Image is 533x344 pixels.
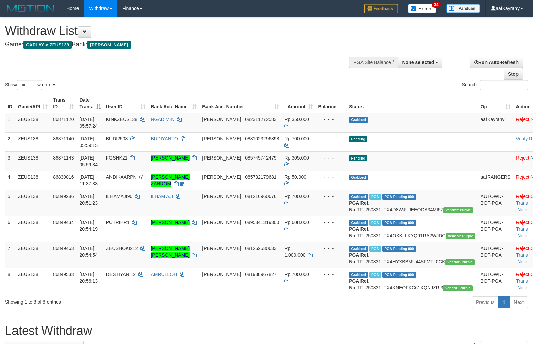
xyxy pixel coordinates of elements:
[148,94,199,113] th: Bank Acc. Name: activate to sort column ascending
[318,135,344,142] div: - - -
[202,174,241,180] span: [PERSON_NAME]
[106,194,133,199] span: ILHAMAJI90
[318,116,344,123] div: - - -
[516,174,529,180] a: Reject
[202,271,241,277] span: [PERSON_NAME]
[382,272,416,278] span: PGA Pending
[15,242,50,268] td: ZEUS138
[245,194,276,199] span: Copy 081216960676 to clipboard
[364,4,398,13] img: Feedback.jpg
[15,94,50,113] th: Game/API: activate to sort column ascending
[15,132,50,151] td: ZEUS138
[346,190,478,216] td: TF_250831_TX4D8WJUJEEODA34MI5Z
[106,271,136,277] span: DESTIYANI12
[15,171,50,190] td: ZEUS138
[5,3,56,13] img: MOTION_logo.png
[284,220,309,225] span: Rp 608.000
[284,271,309,277] span: Rp 700.000
[15,190,50,216] td: ZEUS138
[349,200,369,212] b: PGA Ref. No:
[151,117,174,122] a: NGADIMIN
[245,117,276,122] span: Copy 082311272583 to clipboard
[202,194,241,199] span: [PERSON_NAME]
[318,271,344,278] div: - - -
[284,117,309,122] span: Rp 350.000
[284,194,309,199] span: Rp 700.000
[516,194,529,199] a: Reject
[349,278,369,290] b: PGA Ref. No:
[478,242,513,268] td: AUTOWD-BOT-PGA
[517,259,527,264] a: Note
[315,94,346,113] th: Balance
[53,136,74,141] span: 86871140
[15,151,50,171] td: ZEUS138
[151,194,173,199] a: ILHAM AJI
[498,296,510,308] a: 1
[245,271,276,277] span: Copy 081938967827 to clipboard
[480,80,528,90] input: Search:
[245,174,276,180] span: Copy 085732179681 to clipboard
[53,117,74,122] span: 86871120
[79,117,98,129] span: [DATE] 05:57:24
[5,80,56,90] label: Show entries
[79,174,98,187] span: [DATE] 11:37:33
[79,220,98,232] span: [DATE] 20:54:19
[318,219,344,226] div: - - -
[349,194,368,200] span: Grabbed
[478,113,513,133] td: aafKayrany
[15,268,50,294] td: ZEUS138
[517,285,527,290] a: Note
[478,216,513,242] td: AUTOWD-BOT-PGA
[106,117,137,122] span: KINKZEUS138
[202,136,241,141] span: [PERSON_NAME]
[5,41,349,48] h4: Game: Bank:
[349,252,369,264] b: PGA Ref. No:
[478,171,513,190] td: aafRANGERS
[5,132,15,151] td: 2
[106,220,130,225] span: PUTRIHR1
[76,94,103,113] th: Date Trans.: activate to sort column descending
[199,94,282,113] th: Bank Acc. Number: activate to sort column ascending
[470,57,523,68] a: Run Auto-Refresh
[369,246,381,252] span: Marked by aafRornrotha
[318,193,344,200] div: - - -
[516,136,528,141] a: Verify
[478,94,513,113] th: Op: activate to sort column ascending
[5,171,15,190] td: 4
[408,4,436,13] img: Button%20Memo.svg
[151,136,178,141] a: BUDIYANTO
[443,285,472,291] span: Vendor URL: https://trx4.1velocity.biz
[284,174,306,180] span: Rp 50.000
[504,68,523,80] a: Stop
[79,246,98,258] span: [DATE] 20:54:54
[369,194,381,200] span: Marked by aafRornrotha
[349,226,369,238] b: PGA Ref. No:
[5,296,217,305] div: Showing 1 to 8 of 8 entries
[245,220,279,225] span: Copy 0895341319300 to clipboard
[5,94,15,113] th: ID
[443,207,473,213] span: Vendor URL: https://trx4.1velocity.biz
[79,136,98,148] span: [DATE] 05:59:15
[5,324,528,338] h1: Latest Withdraw
[284,155,309,161] span: Rp 305.000
[103,94,148,113] th: User ID: activate to sort column ascending
[516,220,529,225] a: Reject
[53,174,74,180] span: 86830016
[318,245,344,252] div: - - -
[509,296,528,308] a: Next
[245,246,276,251] span: Copy 081262530633 to clipboard
[349,220,368,226] span: Grabbed
[517,233,527,238] a: Note
[5,24,349,38] h1: Withdraw List
[50,94,76,113] th: Trans ID: activate to sort column ascending
[5,242,15,268] td: 7
[516,117,529,122] a: Reject
[202,220,241,225] span: [PERSON_NAME]
[245,136,279,141] span: Copy 0881023296898 to clipboard
[106,136,128,141] span: BUDI2508
[53,246,74,251] span: 86849463
[432,2,441,8] span: 34
[516,246,529,251] a: Reject
[5,190,15,216] td: 5
[446,4,480,13] img: panduan.png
